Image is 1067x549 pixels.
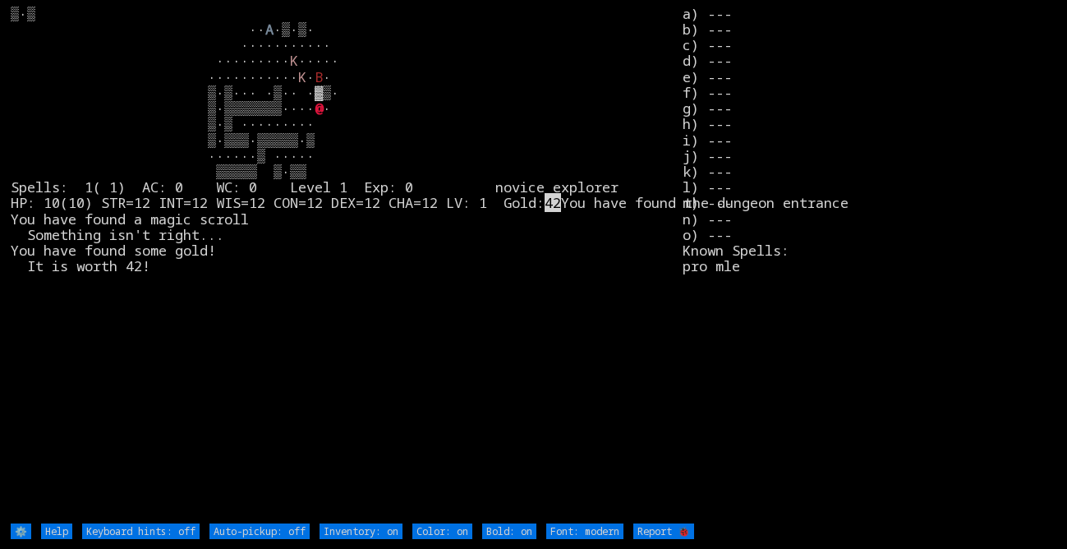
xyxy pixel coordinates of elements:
font: A [265,20,274,39]
font: K [290,51,298,70]
input: ⚙️ [11,524,31,539]
font: K [298,67,306,86]
input: Font: modern [546,524,623,539]
font: B [315,67,323,86]
input: Bold: on [482,524,536,539]
larn: ▒·▒ ·· ·▒·▒· ··········· ········· ····· ··········· · · ▒·▒··· ·▒·· ·▓▒· ▒·▒▒▒▒▒▒▒···· · ▒·▒ ···... [11,6,683,522]
stats: a) --- b) --- c) --- d) --- e) --- f) --- g) --- h) --- i) --- j) --- k) --- l) --- m) --- n) ---... [683,6,1056,522]
input: Inventory: on [320,524,402,539]
input: Auto-pickup: off [209,524,310,539]
input: Keyboard hints: off [82,524,200,539]
input: Help [41,524,72,539]
input: Color: on [412,524,472,539]
input: Report 🐞 [633,524,694,539]
mark: 42 [545,193,561,212]
font: @ [315,99,323,118]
